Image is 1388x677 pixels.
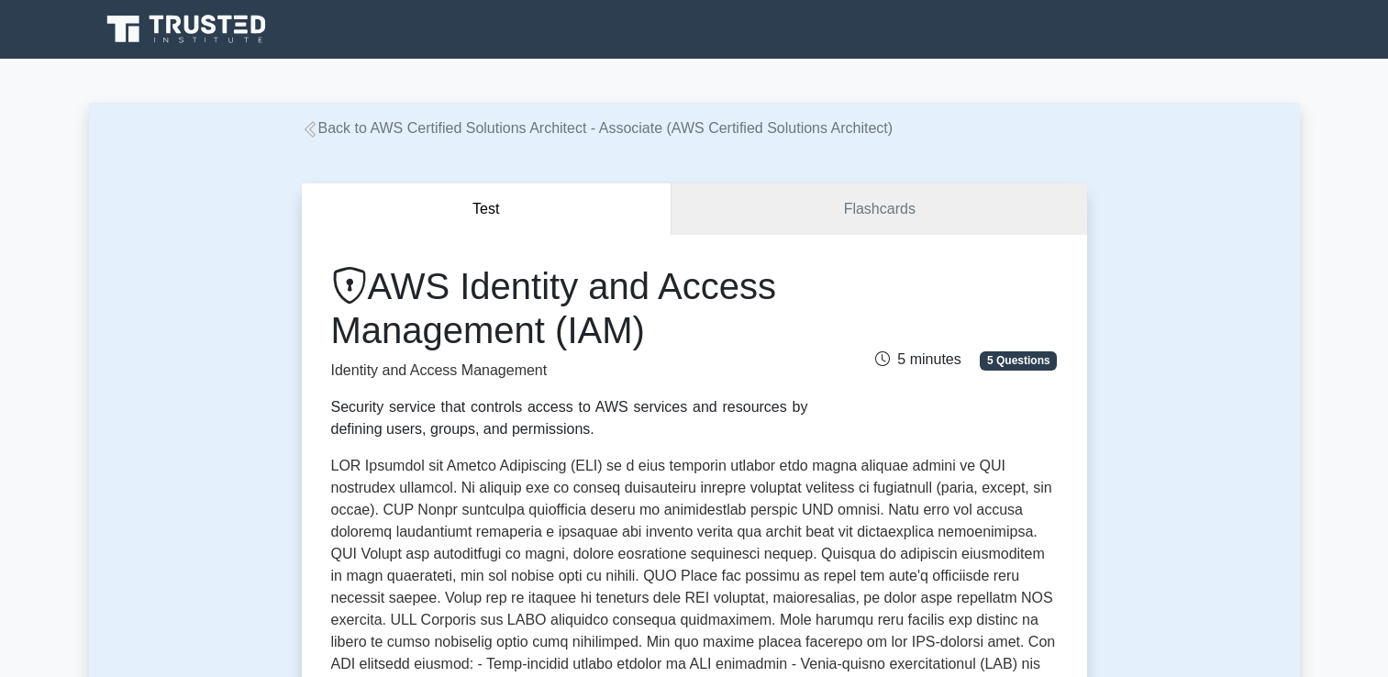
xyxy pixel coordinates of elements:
[331,396,808,440] div: Security service that controls access to AWS services and resources by defining users, groups, an...
[302,183,672,236] button: Test
[875,351,960,367] span: 5 minutes
[302,120,894,136] a: Back to AWS Certified Solutions Architect - Associate (AWS Certified Solutions Architect)
[980,351,1057,370] span: 5 Questions
[672,183,1086,236] a: Flashcards
[331,264,808,352] h1: AWS Identity and Access Management (IAM)
[331,360,808,382] p: Identity and Access Management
